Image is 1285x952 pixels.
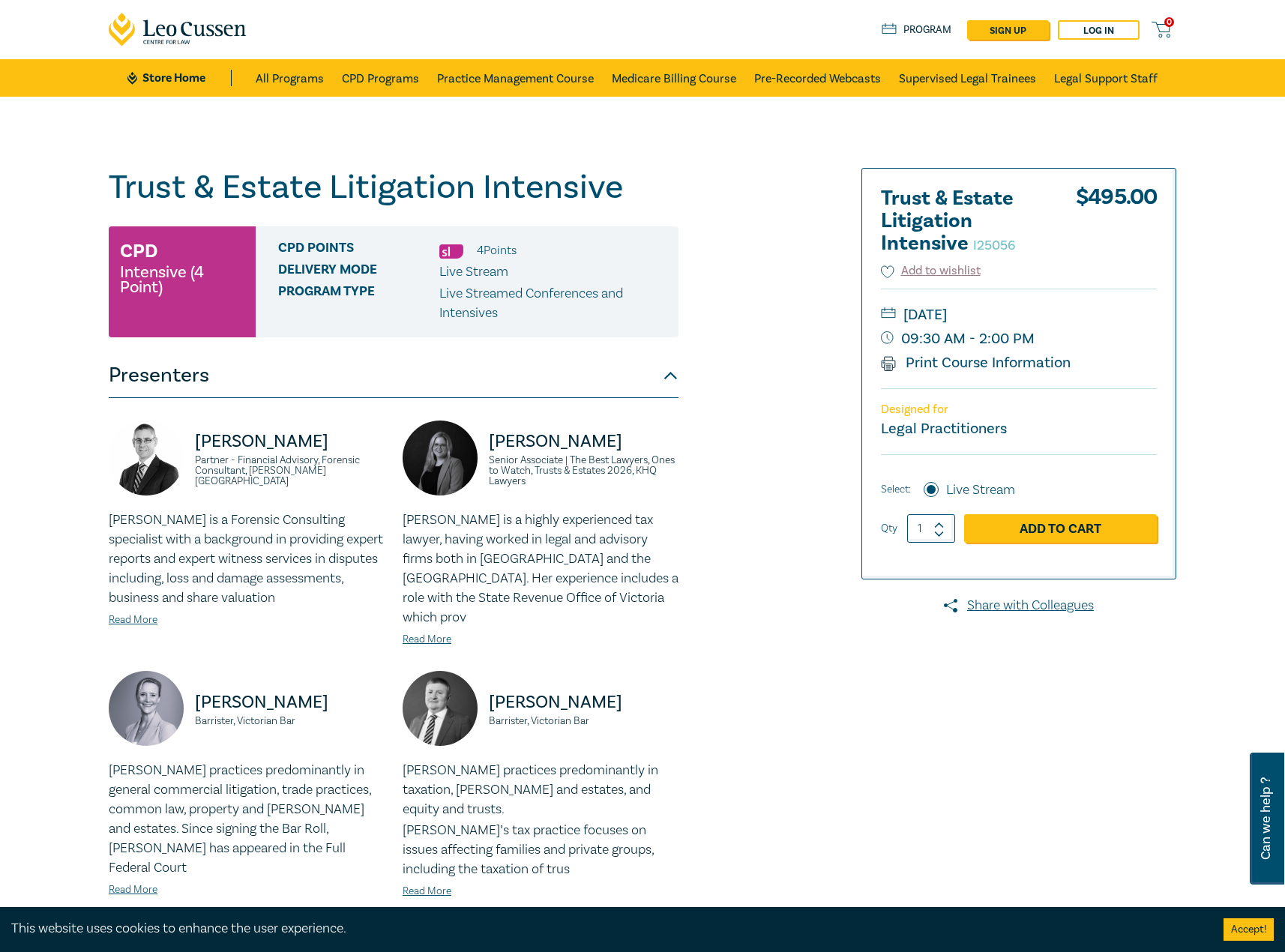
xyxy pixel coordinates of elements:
[1259,762,1273,876] span: Can we help ?
[946,480,1015,500] label: Live Stream
[881,353,1071,373] a: Print Course Information
[195,690,385,714] p: [PERSON_NAME]
[861,596,1176,615] a: Share with Colleagues
[109,510,385,608] p: [PERSON_NAME] is a Forensic Consulting specialist with a background in providing expert reports a...
[489,455,678,486] small: Senior Associate | The Best Lawyers, Ones to Watch, Trusts & Estates 2026, KHQ Lawyers
[1076,187,1157,262] div: $ 495.00
[899,59,1036,97] a: Supervised Legal Trainees
[1058,20,1140,40] a: Log in
[754,59,881,97] a: Pre-Recorded Webcasts
[881,327,1157,351] small: 09:30 AM - 2:00 PM
[195,716,385,726] small: Barrister, Victorian Bar
[109,883,157,897] a: Read More
[120,265,244,295] small: Intensive (4 Point)
[489,690,678,714] p: [PERSON_NAME]
[881,303,1157,327] small: [DATE]
[403,633,451,646] a: Read More
[881,403,1157,417] p: Designed for
[881,481,911,498] span: Select:
[973,237,1015,254] small: I25056
[1224,918,1274,941] button: Accept cookies
[127,70,232,86] a: Store Home
[439,263,508,280] span: Live Stream
[120,238,157,265] h3: CPD
[109,168,678,207] h1: Trust & Estate Litigation Intensive
[109,353,678,398] button: Presenters
[1164,17,1174,27] span: 0
[964,514,1157,543] a: Add to Cart
[881,187,1046,255] h2: Trust & Estate Litigation Intensive
[439,284,667,323] p: Live Streamed Conferences and Intensives
[477,241,517,260] li: 4 Point s
[882,22,951,38] a: Program
[11,919,1201,939] div: This website uses cookies to enhance the user experience.
[881,262,981,280] button: Add to wishlist
[881,520,897,537] label: Qty
[256,59,324,97] a: All Programs
[195,455,385,486] small: Partner - Financial Advisory, Forensic Consultant, [PERSON_NAME] [GEOGRAPHIC_DATA]
[403,821,678,879] p: [PERSON_NAME]’s tax practice focuses on issues affecting families and private groups, including t...
[403,761,678,819] p: [PERSON_NAME] practices predominantly in taxation, [PERSON_NAME] and estates, and equity and trusts.
[278,241,439,260] span: CPD Points
[109,613,157,627] a: Read More
[612,59,736,97] a: Medicare Billing Course
[907,514,955,543] input: 1
[489,716,678,726] small: Barrister, Victorian Bar
[439,244,463,259] img: Substantive Law
[437,59,594,97] a: Practice Management Course
[109,671,184,746] img: https://s3.ap-southeast-2.amazonaws.com/leo-cussen-store-production-content/Contacts/Tamara%20Qui...
[881,419,1007,439] small: Legal Practitioners
[489,430,678,454] p: [PERSON_NAME]
[403,885,451,898] a: Read More
[403,421,478,495] img: https://s3.ap-southeast-2.amazonaws.com/leo-cussen-store-production-content/Contacts/Laura%20Huss...
[342,59,419,97] a: CPD Programs
[278,284,439,323] span: Program type
[109,421,184,495] img: https://s3.ap-southeast-2.amazonaws.com/leo-cussen-store-production-content/Contacts/Darryn%20Hoc...
[403,510,678,627] p: [PERSON_NAME] is a highly experienced tax lawyer, having worked in legal and advisory firms both ...
[967,20,1049,40] a: sign up
[278,262,439,282] span: Delivery Mode
[109,761,385,878] p: [PERSON_NAME] practices predominantly in general commercial litigation, trade practices, common l...
[195,430,385,454] p: [PERSON_NAME]
[1054,59,1158,97] a: Legal Support Staff
[403,671,478,746] img: https://s3.ap-southeast-2.amazonaws.com/leo-cussen-store-production-content/Contacts/Adam%20Craig...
